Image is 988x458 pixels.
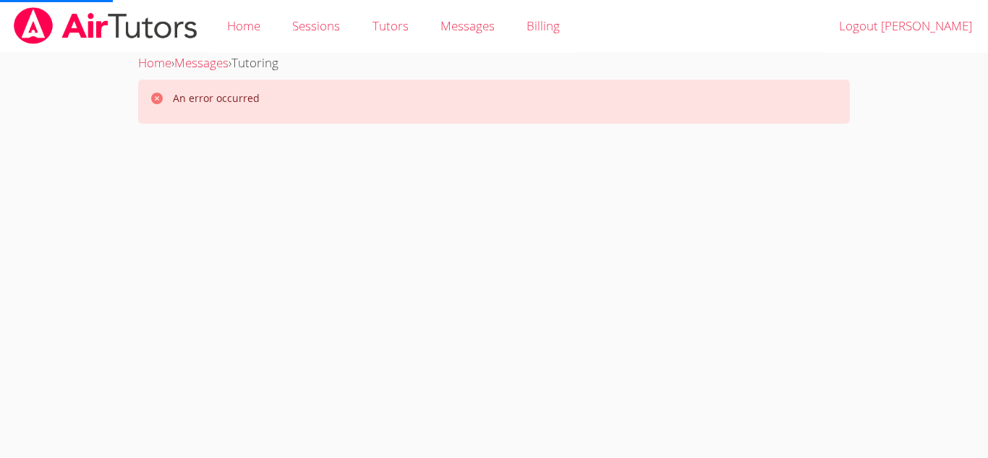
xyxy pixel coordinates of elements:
[174,54,229,71] a: Messages
[173,91,260,106] div: An error occurred
[138,54,171,71] a: Home
[231,54,278,71] span: Tutoring
[138,53,850,74] div: › ›
[12,7,199,44] img: airtutors_banner-c4298cdbf04f3fff15de1276eac7730deb9818008684d7c2e4769d2f7ddbe033.png
[440,17,495,34] span: Messages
